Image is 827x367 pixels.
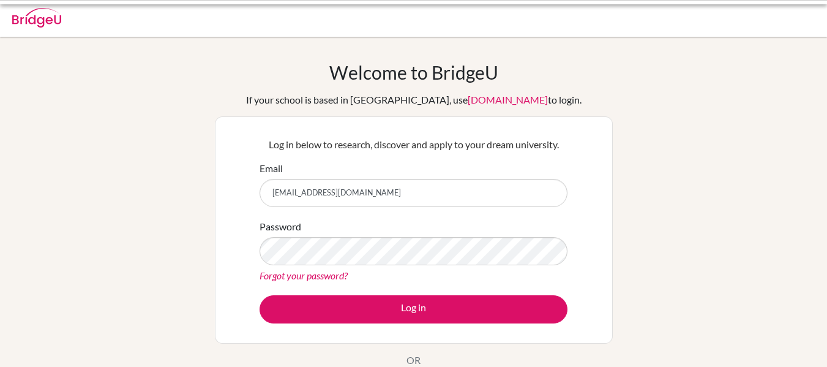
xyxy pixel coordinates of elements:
a: [DOMAIN_NAME] [468,94,548,105]
h1: Welcome to BridgeU [329,61,498,83]
img: Bridge-U [12,8,61,28]
div: If your school is based in [GEOGRAPHIC_DATA], use to login. [246,93,582,107]
label: Email [260,161,283,176]
label: Password [260,219,301,234]
a: Forgot your password? [260,270,348,281]
button: Log in [260,295,567,323]
p: Log in below to research, discover and apply to your dream university. [260,137,567,152]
